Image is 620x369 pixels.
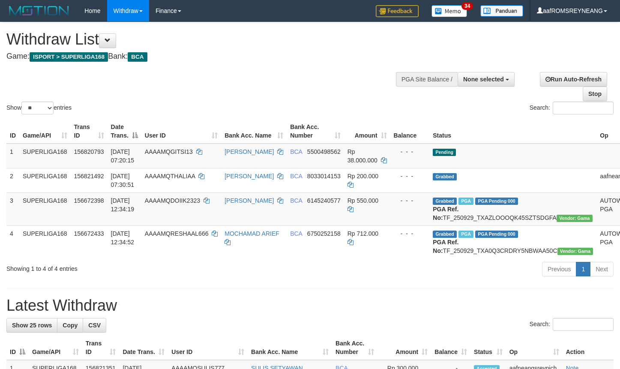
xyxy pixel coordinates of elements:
[429,119,596,144] th: Status
[429,225,596,258] td: TF_250929_TXA0Q3CRDRY5NBWAA50C
[6,52,405,61] h4: Game: Bank:
[433,149,456,156] span: Pending
[347,197,378,204] span: Rp 550.000
[30,52,108,62] span: ISPORT > SUPERLIGA168
[553,318,614,331] input: Search:
[290,148,302,155] span: BCA
[458,231,473,238] span: Marked by aafsoycanthlai
[557,248,593,255] span: Vendor URL: https://trx31.1velocity.biz
[74,148,104,155] span: 156820793
[6,297,614,314] h1: Latest Withdraw
[19,192,71,225] td: SUPERLIGA168
[248,336,332,360] th: Bank Acc. Name: activate to sort column ascending
[475,198,518,205] span: PGA Pending
[19,168,71,192] td: SUPERLIGA168
[480,5,523,17] img: panduan.png
[458,198,473,205] span: Marked by aafsoycanthlai
[71,119,108,144] th: Trans ID: activate to sort column ascending
[347,173,378,180] span: Rp 200.000
[530,318,614,331] label: Search:
[463,76,504,83] span: None selected
[542,262,576,276] a: Previous
[576,262,590,276] a: 1
[347,230,378,237] span: Rp 712.000
[225,148,274,155] a: [PERSON_NAME]
[431,336,470,360] th: Balance: activate to sort column ascending
[6,225,19,258] td: 4
[119,336,168,360] th: Date Trans.: activate to sort column ascending
[225,173,274,180] a: [PERSON_NAME]
[111,148,135,164] span: [DATE] 07:20:15
[290,173,302,180] span: BCA
[63,322,78,329] span: Copy
[553,102,614,114] input: Search:
[394,172,426,180] div: - - -
[307,173,341,180] span: Copy 8033014153 to clipboard
[6,336,29,360] th: ID: activate to sort column descending
[458,72,515,87] button: None selected
[332,336,377,360] th: Bank Acc. Number: activate to sort column ascending
[88,322,101,329] span: CSV
[557,215,593,222] span: Vendor URL: https://trx31.1velocity.biz
[74,197,104,204] span: 156672398
[82,336,120,360] th: Trans ID: activate to sort column ascending
[225,197,274,204] a: [PERSON_NAME]
[433,198,457,205] span: Grabbed
[433,173,457,180] span: Grabbed
[433,206,458,221] b: PGA Ref. No:
[6,4,72,17] img: MOTION_logo.png
[376,5,419,17] img: Feedback.jpg
[145,148,193,155] span: AAAAMQGITSI13
[307,197,341,204] span: Copy 6145240577 to clipboard
[6,168,19,192] td: 2
[394,147,426,156] div: - - -
[290,197,302,204] span: BCA
[6,144,19,168] td: 1
[470,336,506,360] th: Status: activate to sort column ascending
[128,52,147,62] span: BCA
[6,318,57,333] a: Show 25 rows
[225,230,279,237] a: MOCHAMAD ARIEF
[394,229,426,238] div: - - -
[461,2,473,10] span: 34
[506,336,563,360] th: Op: activate to sort column ascending
[429,192,596,225] td: TF_250929_TXAZLOOOQK45SZTSDGFA
[431,5,467,17] img: Button%20Memo.svg
[394,196,426,205] div: - - -
[83,318,106,333] a: CSV
[19,119,71,144] th: Game/API: activate to sort column ascending
[583,87,607,101] a: Stop
[6,119,19,144] th: ID
[396,72,458,87] div: PGA Site Balance /
[6,102,72,114] label: Show entries
[307,148,341,155] span: Copy 5500498562 to clipboard
[19,144,71,168] td: SUPERLIGA168
[74,173,104,180] span: 156821492
[6,192,19,225] td: 3
[344,119,390,144] th: Amount: activate to sort column ascending
[145,197,200,204] span: AAAAMQDOIIK2323
[145,230,209,237] span: AAAAMQRESHAAL666
[540,72,607,87] a: Run Auto-Refresh
[307,230,341,237] span: Copy 6750252158 to clipboard
[290,230,302,237] span: BCA
[21,102,54,114] select: Showentries
[530,102,614,114] label: Search:
[6,261,252,273] div: Showing 1 to 4 of 4 entries
[111,197,135,213] span: [DATE] 12:34:19
[141,119,221,144] th: User ID: activate to sort column ascending
[390,119,430,144] th: Balance
[145,173,195,180] span: AAAAMQTHALIAA
[475,231,518,238] span: PGA Pending
[563,336,614,360] th: Action
[74,230,104,237] span: 156672433
[57,318,83,333] a: Copy
[377,336,431,360] th: Amount: activate to sort column ascending
[111,230,135,246] span: [DATE] 12:34:52
[29,336,82,360] th: Game/API: activate to sort column ascending
[287,119,344,144] th: Bank Acc. Number: activate to sort column ascending
[221,119,287,144] th: Bank Acc. Name: activate to sort column ascending
[590,262,614,276] a: Next
[19,225,71,258] td: SUPERLIGA168
[168,336,248,360] th: User ID: activate to sort column ascending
